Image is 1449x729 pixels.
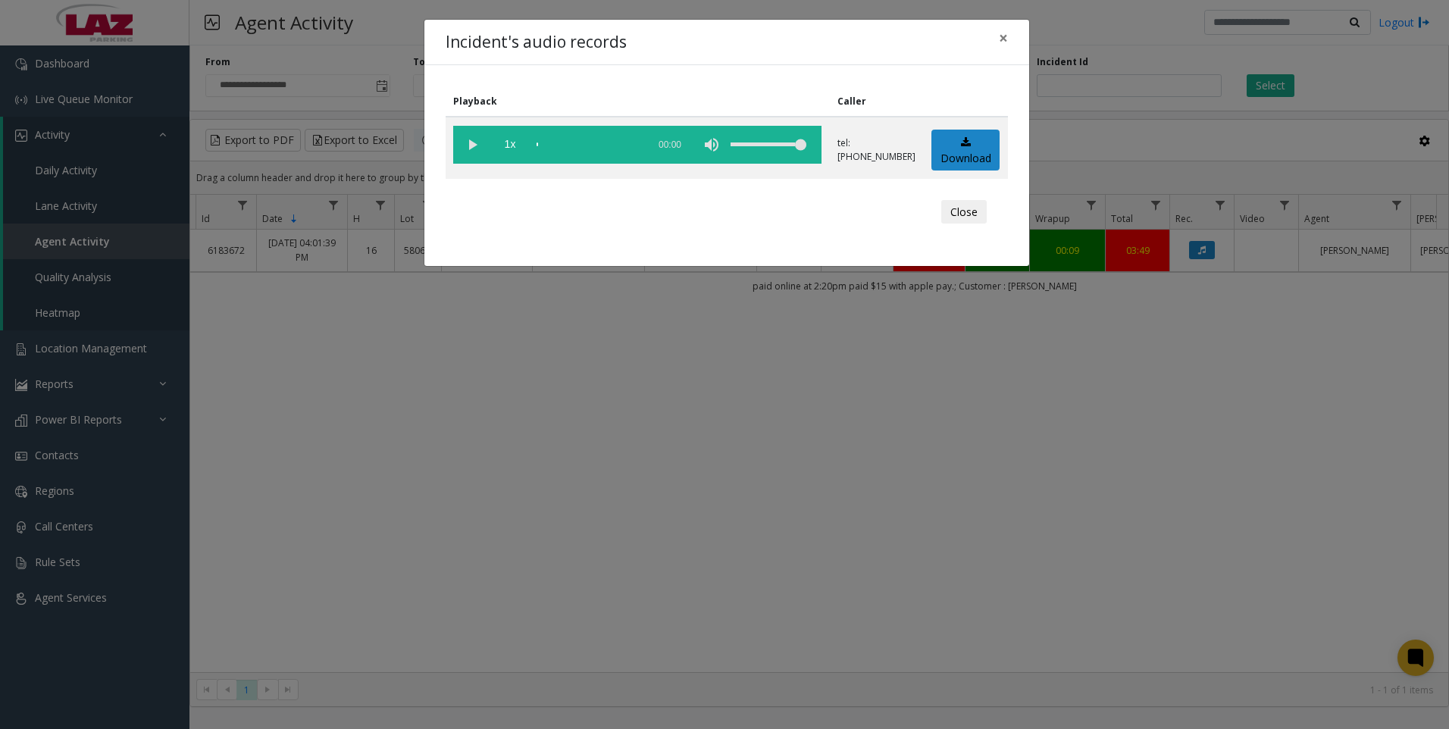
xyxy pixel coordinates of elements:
[731,126,806,164] div: volume level
[446,86,830,117] th: Playback
[446,30,627,55] h4: Incident's audio records
[491,126,529,164] span: playback speed button
[988,20,1019,57] button: Close
[999,27,1008,48] span: ×
[941,200,987,224] button: Close
[830,86,924,117] th: Caller
[537,126,640,164] div: scrub bar
[837,136,915,164] p: tel:[PHONE_NUMBER]
[931,130,1000,171] a: Download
